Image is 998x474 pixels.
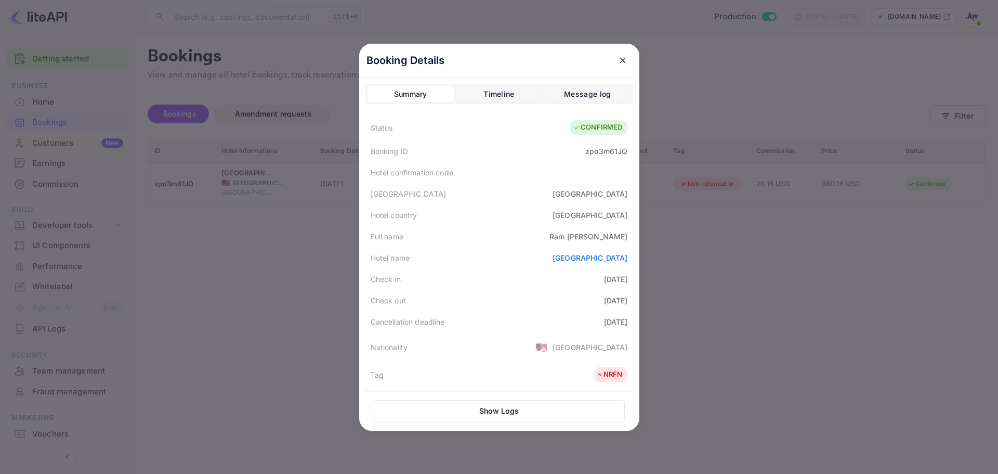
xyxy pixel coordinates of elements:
button: close [613,51,632,70]
div: Status [371,122,393,133]
div: NRFN [596,369,623,380]
div: [GEOGRAPHIC_DATA] [553,210,628,221]
div: CONFIRMED [573,122,622,133]
div: Check out [371,295,406,306]
div: Hotel country [371,210,417,221]
p: Booking Details [366,53,445,68]
div: [GEOGRAPHIC_DATA] [371,188,447,199]
div: zpo3m61JQ [585,146,627,157]
div: Nationality [371,342,408,353]
button: Show Logs [374,400,625,422]
div: [DATE] [604,316,628,327]
div: Message log [564,88,611,100]
div: [GEOGRAPHIC_DATA] [553,342,628,353]
div: Booking ID [371,146,409,157]
div: Tag [371,369,384,380]
div: Hotel confirmation code [371,167,453,178]
div: Cancellation deadline [371,316,445,327]
button: Summary [367,86,454,103]
div: [DATE] [604,295,628,306]
div: Check in [371,274,401,285]
div: Hotel name [371,252,410,263]
a: [GEOGRAPHIC_DATA] [553,253,628,262]
span: United States [535,338,547,356]
div: Summary [394,88,427,100]
div: Full name [371,231,403,242]
div: [DATE] [604,274,628,285]
div: Ram [PERSON_NAME] [549,231,628,242]
button: Message log [544,86,631,103]
div: Timeline [483,88,514,100]
button: Timeline [456,86,542,103]
div: [GEOGRAPHIC_DATA] [553,188,628,199]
